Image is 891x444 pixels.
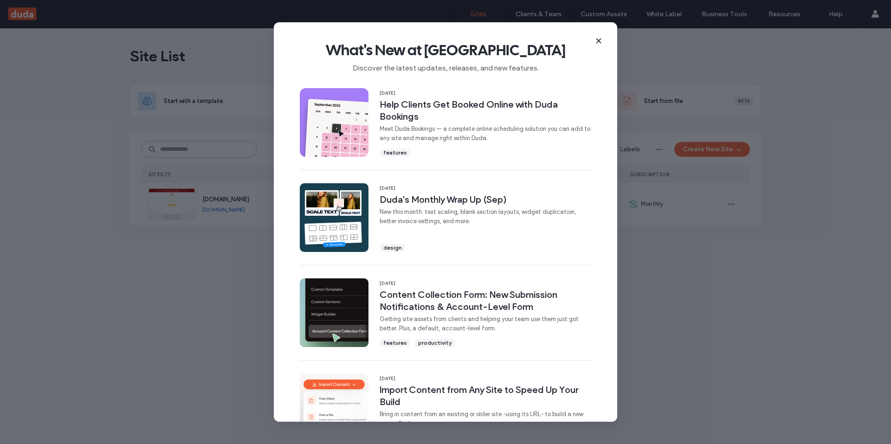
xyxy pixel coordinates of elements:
span: Help Clients Get Booked Online with Duda Bookings [380,98,591,122]
span: features [383,148,407,157]
span: Content Collection Form: New Submission Notifications & Account-Level Form [380,289,591,313]
span: [DATE] [380,375,591,382]
span: design [383,244,402,252]
span: Getting site assets from clients and helping your team use them just got better. Plus, a default,... [380,315,591,333]
span: New this month: text scaling, blank section layouts, widget duplication, better invoice settings,... [380,207,591,226]
span: productivity [418,339,452,347]
span: Duda's Monthly Wrap Up (Sep) [380,193,591,206]
span: Bring in content from an existing or older site -using its URL- to build a new one on Duda. [380,410,591,428]
span: [DATE] [380,280,591,287]
span: features [383,339,407,347]
span: Import Content from Any Site to Speed Up Your Build [380,384,591,408]
span: Discover the latest updates, releases, and new features. [289,59,602,73]
span: Meet Duda Bookings — a complete online scheduling solution you can add to any site and manage rig... [380,124,591,143]
span: [DATE] [380,90,591,97]
span: [DATE] [380,185,591,192]
span: What's New at [GEOGRAPHIC_DATA] [289,41,602,59]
